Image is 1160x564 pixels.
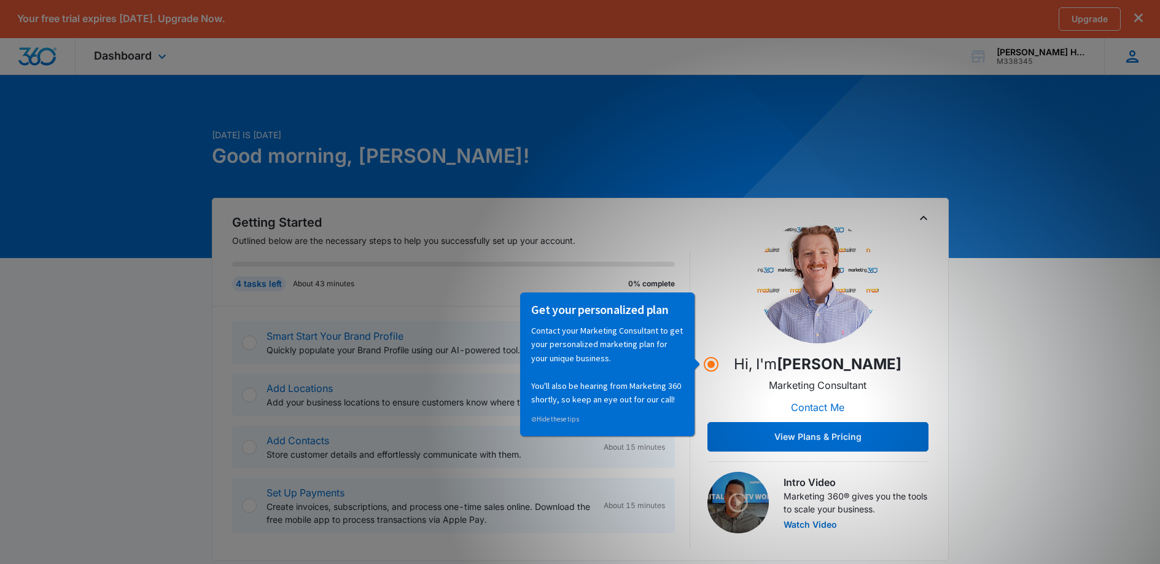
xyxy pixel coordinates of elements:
img: Brian Costigan [757,221,879,343]
p: Create invoices, subscriptions, and process one-time sales online. Download the free mobile app t... [267,500,594,526]
button: Toggle Collapse [916,211,931,225]
a: Set Up Payments [267,487,344,499]
p: Add your business locations to ensure customers know where to find you. [267,396,599,409]
p: Marketing 360® gives you the tools to scale your business. [784,490,928,515]
span: ⊘ [13,122,18,131]
p: Marketing Consultant [769,378,866,393]
div: 4 tasks left [232,276,286,291]
button: View Plans & Pricing [707,422,928,452]
p: Quickly populate your Brand Profile using our AI-powered tool. [267,343,594,356]
a: Add Contacts [267,434,329,447]
p: Outlined below are the necessary steps to help you successfully set up your account. [232,234,690,247]
h1: Good morning, [PERSON_NAME]! [212,141,698,171]
h3: Get your personalized plan [13,9,165,25]
div: account name [997,47,1086,57]
h3: Intro Video [784,475,928,490]
p: Contact your Marketing Consultant to get your personalized marketing plan for your unique busines... [13,31,165,114]
span: About 15 minutes [604,442,665,453]
button: dismiss this dialog [1134,13,1143,25]
strong: [PERSON_NAME] [777,355,901,373]
p: About 43 minutes [293,278,354,289]
button: Watch Video [784,520,837,529]
p: 0% complete [628,278,675,289]
div: account id [997,57,1086,66]
p: Hi, I'm [734,353,901,375]
p: Store customer details and effortlessly communicate with them. [267,448,594,461]
p: [DATE] is [DATE] [212,128,698,141]
p: Your free trial expires [DATE]. Upgrade Now. [17,13,225,25]
a: Upgrade [1059,7,1121,31]
a: Smart Start Your Brand Profile [267,330,403,342]
img: Intro Video [707,472,769,533]
h2: Getting Started [232,213,690,232]
div: Dashboard [76,38,188,74]
a: Hide these tips [13,122,61,131]
span: About 15 minutes [604,500,665,511]
button: Contact Me [779,393,857,422]
a: Add Locations [267,382,333,394]
span: Dashboard [94,49,152,62]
